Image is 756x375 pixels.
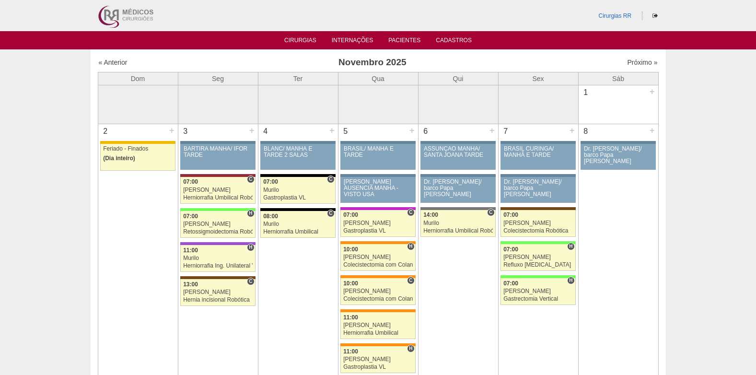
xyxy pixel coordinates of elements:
[500,177,575,203] a: Dr. [PERSON_NAME]/ barco Papa [PERSON_NAME]
[344,179,412,198] div: [PERSON_NAME] AUSENCIA MANHA - VISTO USA
[500,244,575,271] a: H 07:00 [PERSON_NAME] Refluxo [MEDICAL_DATA] esofágico Robótico
[263,229,333,235] div: Herniorrafia Umbilical
[263,178,278,185] span: 07:00
[500,278,575,305] a: H 07:00 [PERSON_NAME] Gastrectomia Vertical
[284,37,316,47] a: Cirurgias
[260,174,335,177] div: Key: Blanc
[503,246,518,253] span: 07:00
[343,348,358,355] span: 11:00
[168,124,176,137] div: +
[578,72,658,85] th: Sáb
[183,255,253,261] div: Murilo
[567,277,574,284] span: Hospital
[260,141,335,144] div: Key: Aviso
[263,195,333,201] div: Gastroplastia VL
[420,210,495,237] a: C 14:00 Murilo Herniorrafia Umbilical Robótica
[247,244,254,251] span: Hospital
[338,124,353,139] div: 5
[407,345,414,352] span: Hospital
[183,247,198,254] span: 11:00
[180,208,255,211] div: Key: Brasil
[180,141,255,144] div: Key: Aviso
[436,37,472,47] a: Cadastros
[652,13,658,19] i: Sair
[503,254,573,260] div: [PERSON_NAME]
[340,144,415,170] a: BRASIL/ MANHÃ E TARDE
[100,144,175,171] a: Feriado - Finados (Dia inteiro)
[343,322,413,328] div: [PERSON_NAME]
[503,262,573,268] div: Refluxo [MEDICAL_DATA] esofágico Robótico
[180,242,255,245] div: Key: IFOR
[343,211,358,218] span: 07:00
[180,276,255,279] div: Key: Santa Joana
[627,59,657,66] a: Próximo »
[503,296,573,302] div: Gastrectomia Vertical
[340,141,415,144] div: Key: Aviso
[419,124,433,139] div: 6
[340,346,415,373] a: H 11:00 [PERSON_NAME] Gastroplastia VL
[183,178,198,185] span: 07:00
[263,221,333,227] div: Murilo
[340,312,415,339] a: 11:00 [PERSON_NAME] Herniorrafia Umbilical
[418,72,498,85] th: Qui
[340,244,415,271] a: H 10:00 [PERSON_NAME] Colecistectomia com Colangiografia VL
[180,177,255,204] a: C 07:00 [PERSON_NAME] Herniorrafia Umbilical Robótica
[180,211,255,238] a: H 07:00 [PERSON_NAME] Retossigmoidectomia Robótica
[420,177,495,203] a: Dr. [PERSON_NAME]/ barco Papa [PERSON_NAME]
[183,221,253,227] div: [PERSON_NAME]
[178,72,258,85] th: Seg
[500,144,575,170] a: BRASIL CURINGA/ MANHÃ E TARDE
[184,146,252,158] div: BARTIRA MANHÃ/ IFOR TARDE
[500,174,575,177] div: Key: Aviso
[343,220,413,226] div: [PERSON_NAME]
[343,246,358,253] span: 10:00
[233,56,512,70] h3: Novembro 2025
[98,124,113,139] div: 2
[340,275,415,278] div: Key: São Luiz - SCS
[327,210,334,217] span: Consultório
[503,288,573,294] div: [PERSON_NAME]
[103,155,135,162] span: (Dia inteiro)
[648,124,656,137] div: +
[487,209,494,216] span: Consultório
[579,85,593,100] div: 1
[327,176,334,183] span: Consultório
[99,59,128,66] a: « Anterior
[183,229,253,235] div: Retossigmoidectomia Robótica
[340,241,415,244] div: Key: São Luiz - SCS
[340,343,415,346] div: Key: São Luiz - SCS
[504,146,572,158] div: BRASIL CURINGA/ MANHÃ E TARDE
[340,174,415,177] div: Key: Aviso
[183,289,253,295] div: [PERSON_NAME]
[343,262,413,268] div: Colecistectomia com Colangiografia VL
[420,144,495,170] a: ASSUNÇÃO MANHÃ/ SANTA JOANA TARDE
[343,296,413,302] div: Colecistectomia com Colangiografia VL
[338,72,418,85] th: Qua
[183,281,198,288] span: 13:00
[500,241,575,244] div: Key: Brasil
[183,263,253,269] div: Herniorrafia Ing. Unilateral VL
[260,211,335,238] a: C 08:00 Murilo Herniorrafia Umbilical
[332,37,373,47] a: Internações
[388,37,420,47] a: Pacientes
[260,177,335,204] a: C 07:00 Murilo Gastroplastia VL
[424,146,492,158] div: ASSUNÇÃO MANHÃ/ SANTA JOANA TARDE
[581,144,655,170] a: Dr. [PERSON_NAME]/ barco Papa [PERSON_NAME]
[183,195,253,201] div: Herniorrafia Umbilical Robótica
[343,364,413,370] div: Gastroplastia VL
[343,280,358,287] span: 10:00
[581,141,655,144] div: Key: Aviso
[340,207,415,210] div: Key: Maria Braido
[498,72,578,85] th: Sex
[247,210,254,217] span: Hospital
[420,174,495,177] div: Key: Aviso
[183,213,198,220] span: 07:00
[408,124,416,137] div: +
[567,243,574,250] span: Hospital
[424,179,492,198] div: Dr. [PERSON_NAME]/ barco Papa [PERSON_NAME]
[499,124,513,139] div: 7
[407,209,414,216] span: Consultório
[247,278,254,285] span: Consultório
[183,187,253,193] div: [PERSON_NAME]
[343,288,413,294] div: [PERSON_NAME]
